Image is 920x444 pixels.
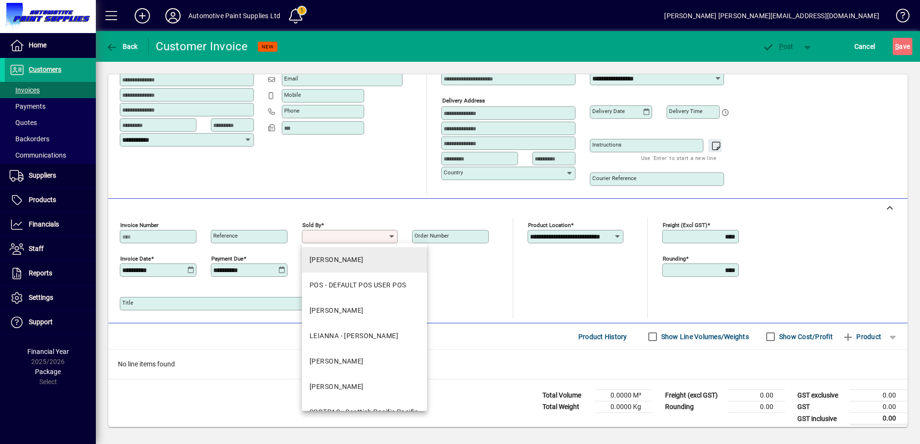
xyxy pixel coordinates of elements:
[5,286,96,310] a: Settings
[29,294,53,301] span: Settings
[5,262,96,285] a: Reports
[592,108,625,114] mat-label: Delivery date
[895,43,899,50] span: S
[302,323,427,349] mat-option: LEIANNA - Leianna Lemalu
[27,348,69,355] span: Financial Year
[727,401,785,413] td: 0.00
[10,102,46,110] span: Payments
[103,38,140,55] button: Back
[108,350,908,379] div: No line items found
[213,232,238,239] mat-label: Reference
[5,82,96,98] a: Invoices
[310,356,364,366] div: [PERSON_NAME]
[842,329,881,344] span: Product
[310,255,364,265] div: [PERSON_NAME]
[10,119,37,126] span: Quotes
[29,245,44,252] span: Staff
[595,401,653,413] td: 0.0000 Kg
[5,213,96,237] a: Financials
[29,269,52,277] span: Reports
[595,390,653,401] td: 0.0000 M³
[592,175,636,182] mat-label: Courier Reference
[310,280,406,290] div: POS - DEFAULT POS USER POS
[444,169,463,176] mat-label: Country
[793,413,850,425] td: GST inclusive
[663,255,686,262] mat-label: Rounding
[262,44,274,50] span: NEW
[10,86,40,94] span: Invoices
[852,38,878,55] button: Cancel
[211,255,243,262] mat-label: Payment due
[5,188,96,212] a: Products
[592,141,621,148] mat-label: Instructions
[120,255,151,262] mat-label: Invoice date
[578,329,627,344] span: Product History
[29,41,46,49] span: Home
[889,2,908,33] a: Knowledge Base
[669,108,702,114] mat-label: Delivery time
[850,390,908,401] td: 0.00
[310,382,364,392] div: [PERSON_NAME]
[302,349,427,374] mat-option: MAUREEN - Maureen Hinton
[850,413,908,425] td: 0.00
[29,171,56,179] span: Suppliers
[310,306,364,316] div: [PERSON_NAME]
[310,331,398,341] div: LEIANNA - [PERSON_NAME]
[5,131,96,147] a: Backorders
[10,135,49,143] span: Backorders
[838,328,886,345] button: Product
[793,390,850,401] td: GST exclusive
[854,39,875,54] span: Cancel
[5,34,96,57] a: Home
[850,401,908,413] td: 0.00
[120,222,159,228] mat-label: Invoice number
[29,196,56,204] span: Products
[302,247,427,273] mat-option: DAVID - Dave Hinton
[188,8,280,23] div: Automotive Paint Supplies Ltd
[538,390,595,401] td: Total Volume
[284,107,299,114] mat-label: Phone
[762,43,793,50] span: ost
[5,114,96,131] a: Quotes
[10,151,66,159] span: Communications
[158,7,188,24] button: Profile
[414,232,449,239] mat-label: Order number
[284,91,301,98] mat-label: Mobile
[659,332,749,342] label: Show Line Volumes/Weights
[528,222,571,228] mat-label: Product location
[122,299,133,306] mat-label: Title
[641,152,716,163] mat-hint: Use 'Enter' to start a new line
[779,43,783,50] span: P
[575,328,631,345] button: Product History
[29,66,61,73] span: Customers
[5,237,96,261] a: Staff
[310,407,418,417] div: SCOTPAC - Scottish Pacific Pacific
[777,332,833,342] label: Show Cost/Profit
[127,7,158,24] button: Add
[660,401,727,413] td: Rounding
[302,399,427,425] mat-option: SCOTPAC - Scottish Pacific Pacific
[96,38,149,55] app-page-header-button: Back
[664,8,879,23] div: [PERSON_NAME] [PERSON_NAME][EMAIL_ADDRESS][DOMAIN_NAME]
[758,38,798,55] button: Post
[538,401,595,413] td: Total Weight
[302,273,427,298] mat-option: POS - DEFAULT POS USER POS
[29,318,53,326] span: Support
[660,390,727,401] td: Freight (excl GST)
[156,39,248,54] div: Customer Invoice
[284,75,298,82] mat-label: Email
[727,390,785,401] td: 0.00
[106,43,138,50] span: Back
[793,401,850,413] td: GST
[893,38,912,55] button: Save
[302,374,427,399] mat-option: MIKAYLA - Mikayla Hinton
[35,368,61,376] span: Package
[663,222,707,228] mat-label: Freight (excl GST)
[5,310,96,334] a: Support
[29,220,59,228] span: Financials
[5,98,96,114] a: Payments
[302,222,321,228] mat-label: Sold by
[5,147,96,163] a: Communications
[895,39,910,54] span: ave
[302,298,427,323] mat-option: KIM - Kim Hinton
